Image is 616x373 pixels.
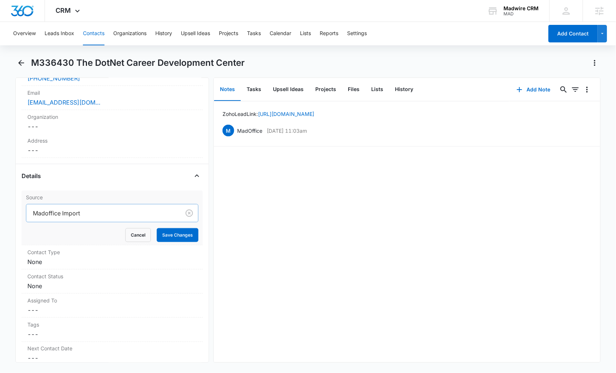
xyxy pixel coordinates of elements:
button: Projects [219,22,238,45]
p: MadOffice [237,127,262,135]
p: Zoho Lead Link: [223,110,314,118]
h1: M336430 The DotNet Career Development Center [31,57,245,68]
label: Email [27,89,197,97]
button: Overview [13,22,36,45]
label: Contact Type [27,248,197,256]
div: Organization--- [22,110,203,134]
button: Actions [589,57,601,69]
button: Settings [347,22,367,45]
div: Contact TypeNone [22,245,203,270]
div: Email[EMAIL_ADDRESS][DOMAIN_NAME] [22,86,203,110]
div: Contact StatusNone [22,270,203,294]
dd: --- [27,122,197,131]
button: Calendar [270,22,291,45]
button: Back [15,57,27,69]
label: Tags [27,321,197,328]
label: Next Contact Date [27,345,197,353]
dd: None [27,257,197,266]
div: account name [504,5,539,11]
button: History [155,22,172,45]
button: Filters [570,84,581,95]
button: Contacts [83,22,104,45]
button: Organizations [113,22,147,45]
button: Upsell Ideas [267,78,309,101]
button: Save Changes [157,228,198,242]
button: Tasks [247,22,261,45]
div: Tags--- [22,318,203,342]
p: [DATE] 11:03am [267,127,307,135]
button: Reports [320,22,338,45]
h4: Details [22,172,41,180]
button: Tasks [241,78,267,101]
dd: --- [27,146,197,155]
div: Address--- [22,134,203,158]
dd: --- [27,306,197,314]
button: Projects [309,78,342,101]
dd: --- [27,330,197,339]
button: Add Note [509,81,558,98]
button: Leads Inbox [45,22,74,45]
button: Search... [558,84,570,95]
label: Contact Status [27,272,197,280]
dd: None [27,282,197,290]
div: Assigned To--- [22,294,203,318]
button: Notes [214,78,241,101]
label: Assigned To [27,297,197,304]
div: Next Contact Date--- [22,342,203,366]
button: Clear [183,207,195,219]
a: [PHONE_NUMBER] [27,74,80,83]
button: Files [342,78,365,101]
button: Lists [300,22,311,45]
button: Upsell Ideas [181,22,210,45]
button: Overflow Menu [581,84,593,95]
a: [EMAIL_ADDRESS][DOMAIN_NAME] [27,98,100,107]
label: Address [27,137,197,144]
div: account id [504,11,539,16]
label: Source [26,193,198,201]
button: Lists [365,78,389,101]
label: Organization [27,113,197,121]
span: M [223,125,234,136]
a: [URL][DOMAIN_NAME] [258,111,314,117]
span: CRM [56,7,71,14]
dd: --- [27,354,197,363]
button: Add Contact [548,25,598,42]
button: Close [191,170,203,182]
button: Cancel [125,228,151,242]
button: History [389,78,419,101]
